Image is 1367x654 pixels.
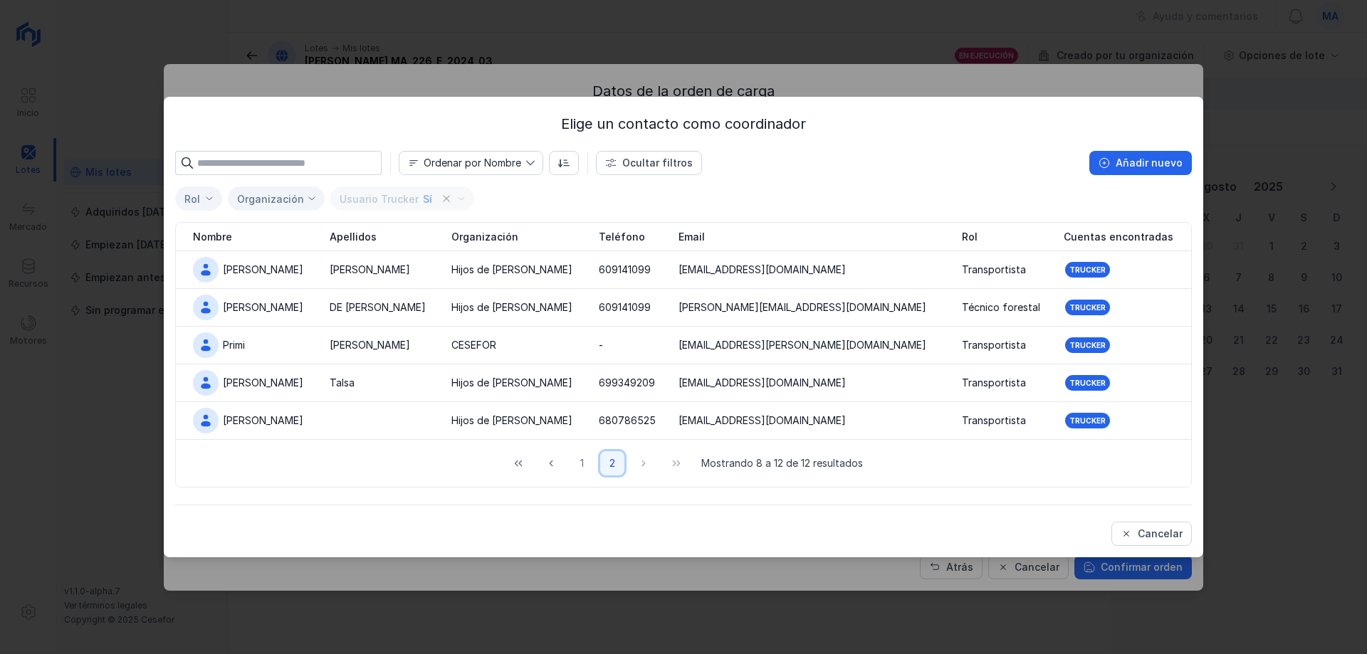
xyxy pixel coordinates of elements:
[451,230,518,244] span: Organización
[330,376,355,390] div: Talsa
[962,338,1026,352] div: Transportista
[223,300,303,315] div: [PERSON_NAME]
[599,300,651,315] div: 609141099
[223,338,245,352] div: Primi
[451,338,496,352] div: CESEFOR
[962,300,1040,315] div: Técnico forestal
[451,263,572,277] div: Hijos de [PERSON_NAME]
[599,413,656,428] div: 680786525
[1069,302,1106,312] div: Trucker
[1064,230,1173,244] span: Cuentas encontradas
[1111,522,1192,546] button: Cancelar
[223,376,303,390] div: [PERSON_NAME]
[237,193,304,205] div: Organización
[962,376,1026,390] div: Transportista
[1116,156,1183,170] div: Añadir nuevo
[505,451,532,475] button: First Page
[599,376,655,390] div: 699349209
[223,413,303,428] div: [PERSON_NAME]
[193,230,232,244] span: Nombre
[330,300,426,315] div: DE [PERSON_NAME]
[599,263,651,277] div: 609141099
[679,300,926,315] div: [PERSON_NAME][EMAIL_ADDRESS][DOMAIN_NAME]
[962,263,1026,277] div: Transportista
[424,158,521,168] div: Ordenar por Nombre
[184,193,200,205] div: Rol
[962,413,1026,428] div: Transportista
[679,338,926,352] div: [EMAIL_ADDRESS][PERSON_NAME][DOMAIN_NAME]
[622,156,693,170] div: Ocultar filtros
[679,230,705,244] span: Email
[451,300,572,315] div: Hijos de [PERSON_NAME]
[1069,340,1106,350] div: Trucker
[679,376,846,390] div: [EMAIL_ADDRESS][DOMAIN_NAME]
[962,230,978,244] span: Rol
[1069,378,1106,388] div: Trucker
[223,263,303,277] div: [PERSON_NAME]
[451,413,572,428] div: Hijos de [PERSON_NAME]
[330,263,410,277] div: [PERSON_NAME]
[599,230,645,244] span: Teléfono
[538,451,565,475] button: Previous Page
[701,456,863,470] span: Mostrando 8 a 12 de 12 resultados
[1089,151,1192,175] button: Añadir nuevo
[600,451,624,475] button: Page 2
[1069,265,1106,275] div: Trucker
[570,451,595,475] button: Page 1
[175,114,1192,134] div: Elige un contacto como coordinador
[330,230,377,244] span: Apellidos
[1069,416,1106,426] div: Trucker
[1138,527,1183,541] div: Cancelar
[176,187,204,211] span: Seleccionar
[330,338,410,352] div: [PERSON_NAME]
[451,376,572,390] div: Hijos de [PERSON_NAME]
[599,338,603,352] div: -
[596,151,702,175] button: Ocultar filtros
[679,263,846,277] div: [EMAIL_ADDRESS][DOMAIN_NAME]
[679,413,846,428] div: [EMAIL_ADDRESS][DOMAIN_NAME]
[399,152,525,174] span: Nombre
